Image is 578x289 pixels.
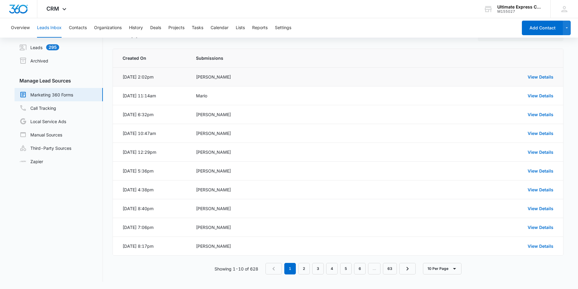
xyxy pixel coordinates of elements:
a: Call Tracking [19,104,56,112]
div: [PERSON_NAME] [196,74,382,80]
a: View Details [528,225,553,230]
button: Settings [275,18,291,38]
a: View Details [528,93,553,98]
button: Reports [252,18,268,38]
div: [DATE] 8:40pm [123,205,154,212]
button: Overview [11,18,30,38]
a: Page 6 [354,263,366,274]
div: [PERSON_NAME] [196,149,382,155]
a: View Details [528,168,553,173]
a: Page 5 [340,263,352,274]
a: View Details [528,206,553,211]
div: [PERSON_NAME] [196,224,382,230]
a: View Details [528,131,553,136]
div: [DATE] 11:14am [123,92,156,99]
div: [DATE] 5:36pm [123,168,154,174]
div: [PERSON_NAME] [196,130,382,136]
button: History [129,18,143,38]
a: View Details [528,112,553,117]
p: Showing 1-10 of 628 [215,266,258,272]
button: Contacts [69,18,87,38]
span: CRM [46,5,59,12]
div: [DATE] 10:47am [123,130,156,136]
button: Lists [236,18,245,38]
div: [DATE] 4:38pm [123,187,154,193]
div: [PERSON_NAME] [196,168,382,174]
a: Page 63 [383,263,397,274]
div: [PERSON_NAME] [196,205,382,212]
div: account id [497,9,542,14]
a: Leads295 [19,44,59,51]
a: Archived [19,57,48,64]
button: 10 Per Page [423,263,461,274]
a: Page 4 [326,263,338,274]
nav: Pagination [265,263,416,274]
div: [DATE] 8:17pm [123,243,154,249]
a: Zapier [19,158,43,165]
span: Submissions [196,55,382,61]
em: 1 [284,263,296,274]
button: Projects [168,18,184,38]
a: View Details [528,74,553,79]
div: account name [497,5,542,9]
a: View Details [528,150,553,155]
h3: Manage Lead Sources [15,77,103,84]
a: Page 2 [298,263,310,274]
div: [DATE] 7:06pm [123,224,154,230]
a: Next Page [399,263,416,274]
div: Mario [196,92,382,99]
a: View Details [528,244,553,249]
a: Local Service Ads [19,118,66,125]
a: Marketing 360 Forms [19,91,73,98]
div: [DATE] 6:32pm [123,111,154,118]
a: View Details [528,187,553,192]
button: Add Contact [522,21,563,35]
div: [PERSON_NAME] [196,243,382,249]
div: [DATE] 12:29pm [123,149,156,155]
div: [PERSON_NAME] [196,187,382,193]
button: Leads Inbox [37,18,62,38]
a: Third-Party Sources [19,144,71,152]
button: Tasks [192,18,203,38]
div: [PERSON_NAME] [196,111,382,118]
button: Deals [150,18,161,38]
button: Calendar [211,18,228,38]
button: Organizations [94,18,122,38]
a: Page 3 [312,263,324,274]
a: Manual Sources [19,131,62,138]
div: [DATE] 2:02pm [123,74,154,80]
span: Created On [123,55,181,61]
